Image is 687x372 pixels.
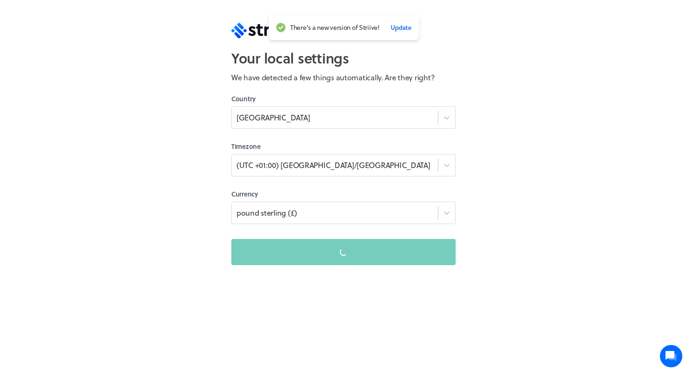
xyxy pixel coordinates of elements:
[231,190,456,199] label: Currency
[236,112,310,123] div: [GEOGRAPHIC_DATA]
[236,207,297,218] div: pound sterling (£)
[390,23,411,32] span: Update
[290,23,379,32] span: There's a new version of Striive!
[236,160,430,171] div: (UTC +01:00) [GEOGRAPHIC_DATA]/[GEOGRAPHIC_DATA]
[60,114,112,122] span: New conversation
[13,145,174,156] p: Find an answer quickly
[231,94,456,104] label: Country
[231,49,456,66] h1: Your local settings
[14,45,173,60] h1: Hi
[231,72,456,83] p: We have detected a few things automatically. Are they right?
[231,22,297,38] img: logo-trans.svg
[390,21,411,35] button: Update
[14,62,173,92] h2: We're here to help. Ask us anything!
[231,142,456,151] label: Timezone
[660,345,682,367] iframe: gist-messenger-bubble-iframe
[14,109,172,127] button: New conversation
[27,161,167,179] input: Search articles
